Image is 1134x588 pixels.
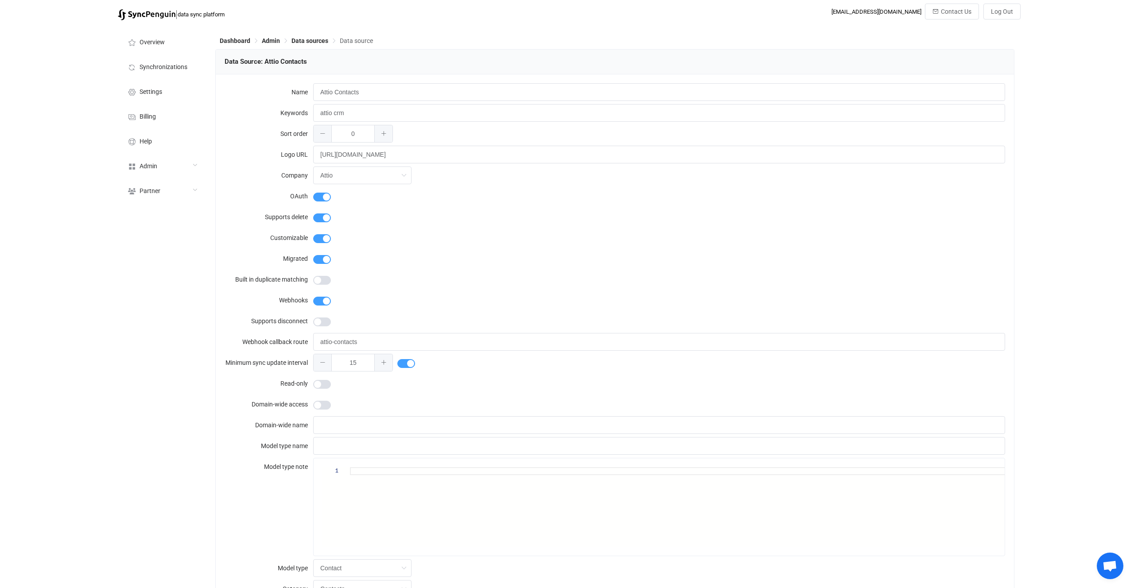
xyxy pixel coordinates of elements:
[340,37,373,44] span: Data source
[118,9,175,20] img: syncpenguin.svg
[925,4,979,19] button: Contact Us
[313,559,412,577] input: Model type
[225,312,313,330] label: Supports disconnect
[118,8,225,20] a: |data sync platform
[262,37,280,44] span: Admin
[225,458,313,476] label: Model type note
[225,437,313,455] label: Model type name
[140,163,157,170] span: Admin
[140,113,156,120] span: Billing
[225,250,313,267] label: Migrated
[140,39,165,46] span: Overview
[118,79,206,104] a: Settings
[140,138,152,145] span: Help
[140,64,187,71] span: Synchronizations
[178,11,225,18] span: data sync platform
[140,188,160,195] span: Partner
[225,125,313,143] label: Sort order
[225,58,307,66] span: Data Source: Attio Contacts
[225,229,313,247] label: Customizable
[225,375,313,392] label: Read-only
[225,416,313,434] label: Domain-wide name
[322,467,338,475] div: 1
[118,128,206,153] a: Help
[941,8,971,15] span: Contact Us
[118,29,206,54] a: Overview
[225,166,313,184] label: Company
[225,559,313,577] label: Model type
[225,83,313,101] label: Name
[175,8,178,20] span: |
[831,8,921,15] div: [EMAIL_ADDRESS][DOMAIN_NAME]
[225,146,313,163] label: Logo URL
[225,291,313,309] label: Webhooks
[225,333,313,351] label: Webhook callback route
[225,271,313,288] label: Built in duplicate matching
[220,37,250,44] span: Dashboard
[991,8,1013,15] span: Log Out
[225,354,313,371] label: Minimum sync update interval
[220,38,373,44] div: Breadcrumb
[140,89,162,96] span: Settings
[118,104,206,128] a: Billing
[1097,553,1123,579] div: Open chat
[225,187,313,205] label: OAuth
[291,37,328,44] span: Data sources
[225,395,313,413] label: Domain-wide access
[225,104,313,122] label: Keywords
[983,4,1021,19] button: Log Out
[225,208,313,226] label: Supports delete
[118,54,206,79] a: Synchronizations
[313,166,412,184] input: Company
